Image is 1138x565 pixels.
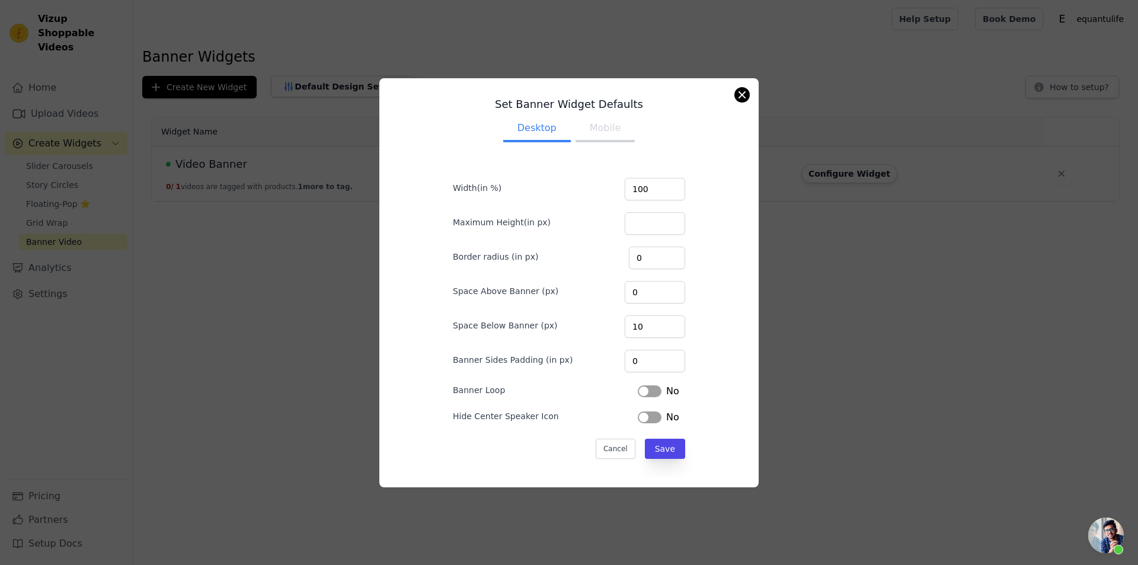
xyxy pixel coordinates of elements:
[453,251,538,263] label: Border radius (in px)
[453,354,573,366] label: Banner Sides Padding (in px)
[453,410,559,422] label: Hide Center Speaker Icon
[434,97,704,111] h3: Set Banner Widget Defaults
[453,320,558,331] label: Space Below Banner (px)
[645,439,685,459] button: Save
[666,384,679,398] span: No
[503,116,571,142] button: Desktop
[596,439,635,459] button: Cancel
[453,182,501,194] label: Width(in %)
[735,88,749,102] button: Close modal
[453,384,505,396] label: Banner Loop
[1088,518,1124,553] a: Open chat
[576,116,635,142] button: Mobile
[666,410,679,424] span: No
[453,216,551,228] label: Maximum Height(in px)
[453,285,558,297] label: Space Above Banner (px)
